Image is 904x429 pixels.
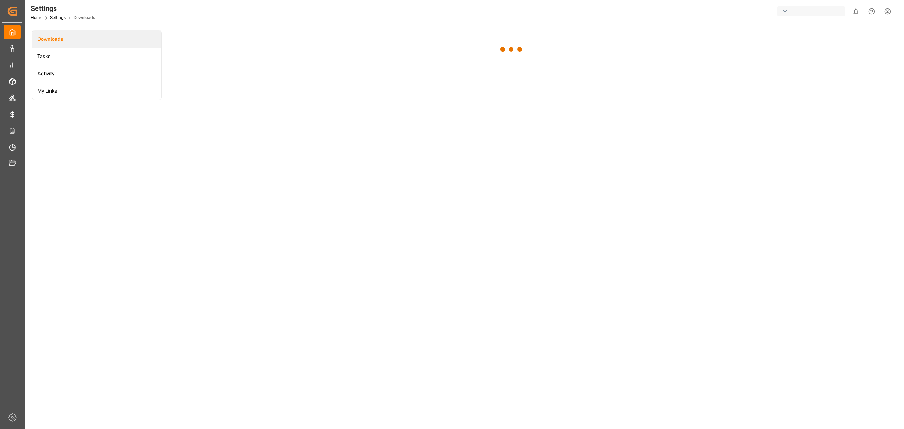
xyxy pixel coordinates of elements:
a: Tasks [32,48,161,65]
button: Help Center [864,4,880,19]
a: Settings [50,15,66,20]
div: Settings [31,3,95,14]
a: Downloads [32,30,161,48]
a: My Links [32,82,161,100]
a: Home [31,15,42,20]
button: show 0 new notifications [848,4,864,19]
a: Activity [32,65,161,82]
